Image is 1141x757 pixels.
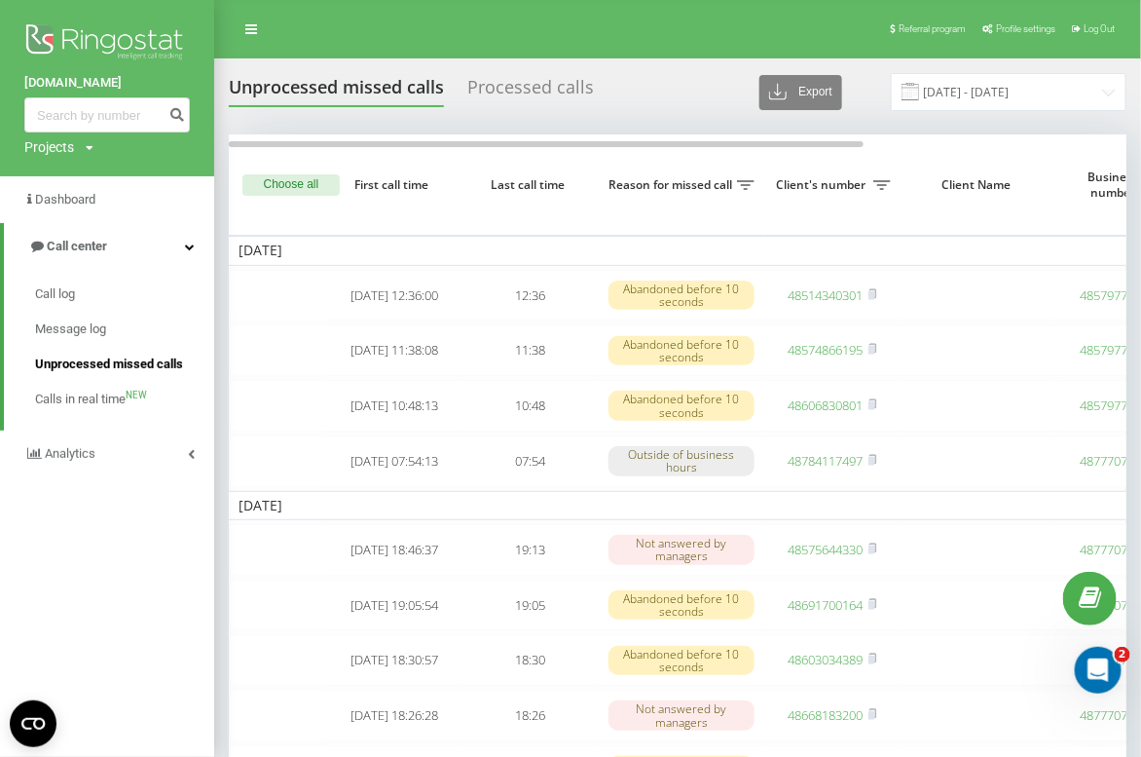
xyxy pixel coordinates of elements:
a: 48784117497 [789,452,864,470]
button: Open CMP widget [10,700,56,747]
span: Reason for missed call [608,177,737,193]
a: [DOMAIN_NAME] [24,73,190,93]
span: Profile settings [996,23,1055,34]
div: Abandoned before 10 seconds [608,391,755,420]
button: Export [759,75,842,110]
a: 48575644330 [789,541,864,558]
span: Last call time [478,177,583,193]
span: Calls in real time [35,390,126,409]
td: [DATE] 07:54:13 [326,435,462,487]
td: [DATE] 18:30:57 [326,634,462,686]
td: [DATE] 18:26:28 [326,690,462,741]
div: Unprocessed missed calls [229,77,444,107]
a: Unprocessed missed calls [35,347,214,382]
a: Calls in real timeNEW [35,382,214,417]
td: [DATE] 19:05:54 [326,580,462,631]
a: 48668183200 [789,706,864,724]
div: Outside of business hours [608,446,755,475]
td: [DATE] 12:36:00 [326,270,462,322]
a: 48574866195 [789,341,864,359]
span: Call log [35,284,75,304]
td: 11:38 [462,324,599,376]
td: 19:13 [462,524,599,576]
span: Log Out [1084,23,1115,34]
span: Client's number [774,177,873,193]
span: Message log [35,320,106,339]
td: [DATE] 11:38:08 [326,324,462,376]
span: 2 [1115,647,1130,662]
a: 48606830801 [789,397,864,414]
div: Abandoned before 10 seconds [608,336,755,365]
div: Abandoned before 10 seconds [608,281,755,310]
a: Call log [35,277,214,312]
div: Projects [24,137,74,157]
button: Choose all [242,174,340,196]
td: 18:30 [462,634,599,686]
div: Not answered by managers [608,535,755,564]
a: 48514340301 [789,286,864,304]
a: Call center [4,223,214,270]
iframe: Intercom live chat [1075,647,1122,694]
a: Message log [35,312,214,347]
span: First call time [342,177,447,193]
div: Not answered by managers [608,700,755,730]
span: Dashboard [35,192,95,207]
div: Abandoned before 10 seconds [608,646,755,675]
td: 12:36 [462,270,599,322]
div: Processed calls [467,77,594,107]
img: Ringostat logo [24,19,190,68]
a: 48603034389 [789,651,864,668]
span: Client Name [917,177,1040,193]
td: 07:54 [462,435,599,487]
span: Call center [47,239,107,253]
span: Referral program [899,23,966,34]
td: [DATE] 10:48:13 [326,380,462,432]
td: 19:05 [462,580,599,631]
td: 10:48 [462,380,599,432]
a: 48691700164 [789,596,864,614]
input: Search by number [24,97,190,132]
div: Abandoned before 10 seconds [608,590,755,620]
td: 18:26 [462,690,599,741]
span: Analytics [45,446,95,461]
span: Unprocessed missed calls [35,355,183,374]
td: [DATE] 18:46:37 [326,524,462,576]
